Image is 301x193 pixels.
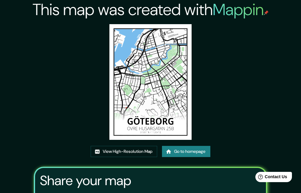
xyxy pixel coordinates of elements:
[40,173,131,188] h3: Share your map
[247,169,294,186] iframe: Help widget launcher
[91,146,157,157] a: View High-Resolution Map
[162,146,210,157] a: Go to homepage
[109,24,191,140] img: created-map
[264,10,269,15] img: mappin-pin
